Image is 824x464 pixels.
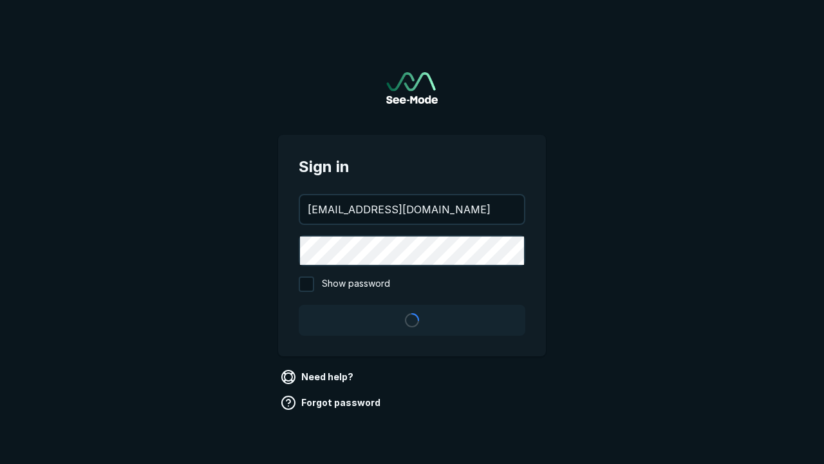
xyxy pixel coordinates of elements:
input: your@email.com [300,195,524,224]
span: Sign in [299,155,525,179]
a: Need help? [278,367,359,387]
span: Show password [322,276,390,292]
a: Forgot password [278,392,386,413]
a: Go to sign in [386,72,438,104]
img: See-Mode Logo [386,72,438,104]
